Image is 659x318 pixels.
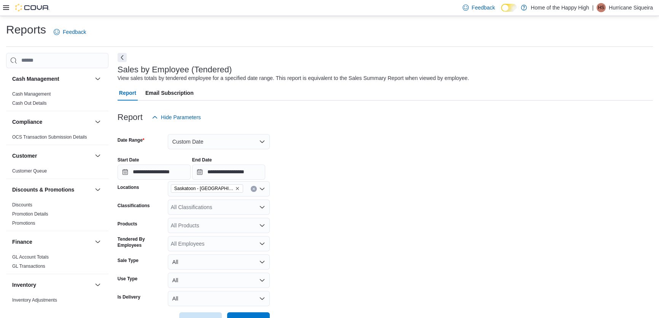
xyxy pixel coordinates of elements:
label: Classifications [118,203,150,209]
label: Date Range [118,137,145,143]
p: Home of the Happy High [531,3,589,12]
button: Inventory [12,281,92,289]
label: Products [118,221,137,227]
button: All [168,291,270,306]
a: Promotion Details [12,211,48,217]
button: Finance [12,238,92,246]
a: Cash Management [12,91,51,97]
span: Discounts [12,202,32,208]
span: Hide Parameters [161,113,201,121]
label: Is Delivery [118,294,140,300]
h1: Reports [6,22,46,37]
h3: Finance [12,238,32,246]
h3: Report [118,113,143,122]
button: All [168,273,270,288]
a: OCS Transaction Submission Details [12,134,87,140]
button: Compliance [12,118,92,126]
span: HS [598,3,605,12]
button: All [168,254,270,270]
span: Feedback [63,28,86,36]
div: Hurricane Siqueira [597,3,606,12]
label: Locations [118,184,139,190]
span: Saskatoon - Stonebridge - Prairie Records [171,184,243,193]
button: Cash Management [93,74,102,83]
button: Customer [12,152,92,160]
button: Clear input [251,186,257,192]
button: Discounts & Promotions [12,186,92,193]
a: GL Transactions [12,264,45,269]
a: Discounts [12,202,32,208]
span: Saskatoon - [GEOGRAPHIC_DATA] - Prairie Records [174,185,234,192]
h3: Discounts & Promotions [12,186,74,193]
label: Start Date [118,157,139,163]
p: Hurricane Siqueira [609,3,653,12]
span: Email Subscription [145,85,194,101]
button: Hide Parameters [149,110,204,125]
div: Customer [6,166,108,179]
h3: Compliance [12,118,42,126]
a: Inventory Adjustments [12,297,57,303]
button: Open list of options [259,222,265,229]
a: Promotions [12,221,35,226]
div: Finance [6,252,108,274]
span: Feedback [472,4,495,11]
p: | [592,3,594,12]
a: Inventory by Product Historical [12,307,74,312]
button: Compliance [93,117,102,126]
h3: Sales by Employee (Tendered) [118,65,232,74]
button: Next [118,53,127,62]
button: Inventory [93,280,102,289]
label: Use Type [118,276,137,282]
a: Cash Out Details [12,101,47,106]
a: Feedback [51,24,89,40]
input: Press the down key to open a popover containing a calendar. [192,165,265,180]
button: Open list of options [259,204,265,210]
input: Press the down key to open a popover containing a calendar. [118,165,191,180]
button: Cash Management [12,75,92,83]
label: End Date [192,157,212,163]
a: GL Account Totals [12,254,49,260]
div: Cash Management [6,89,108,111]
img: Cova [15,4,49,11]
div: View sales totals by tendered employee for a specified date range. This report is equivalent to t... [118,74,469,82]
a: Customer Queue [12,168,47,174]
button: Remove Saskatoon - Stonebridge - Prairie Records from selection in this group [235,186,240,191]
h3: Customer [12,152,37,160]
div: Discounts & Promotions [6,200,108,231]
h3: Inventory [12,281,36,289]
span: Report [119,85,136,101]
button: Open list of options [259,241,265,247]
button: Open list of options [259,186,265,192]
div: Compliance [6,133,108,145]
label: Tendered By Employees [118,236,165,248]
button: Finance [93,237,102,246]
h3: Cash Management [12,75,59,83]
input: Dark Mode [501,4,517,12]
label: Sale Type [118,257,138,264]
button: Custom Date [168,134,270,149]
button: Customer [93,151,102,160]
button: Discounts & Promotions [93,185,102,194]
